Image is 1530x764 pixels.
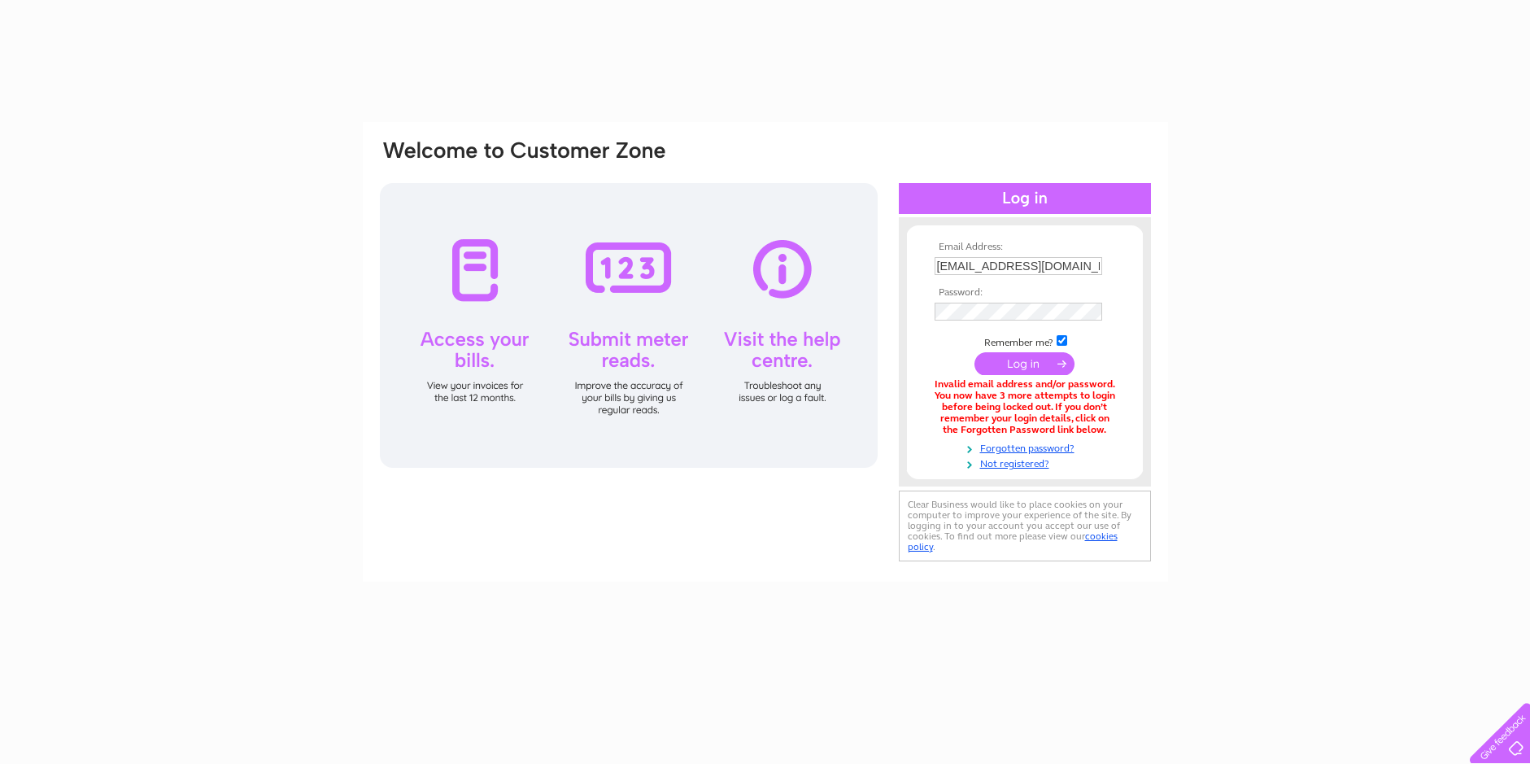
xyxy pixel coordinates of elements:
a: cookies policy [908,530,1118,552]
div: Clear Business would like to place cookies on your computer to improve your experience of the sit... [899,491,1151,561]
div: Invalid email address and/or password. You now have 3 more attempts to login before being locked ... [935,379,1115,435]
td: Remember me? [931,333,1119,349]
input: Submit [974,352,1074,375]
a: Not registered? [935,455,1119,470]
th: Email Address: [931,242,1119,253]
th: Password: [931,287,1119,299]
a: Forgotten password? [935,439,1119,455]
